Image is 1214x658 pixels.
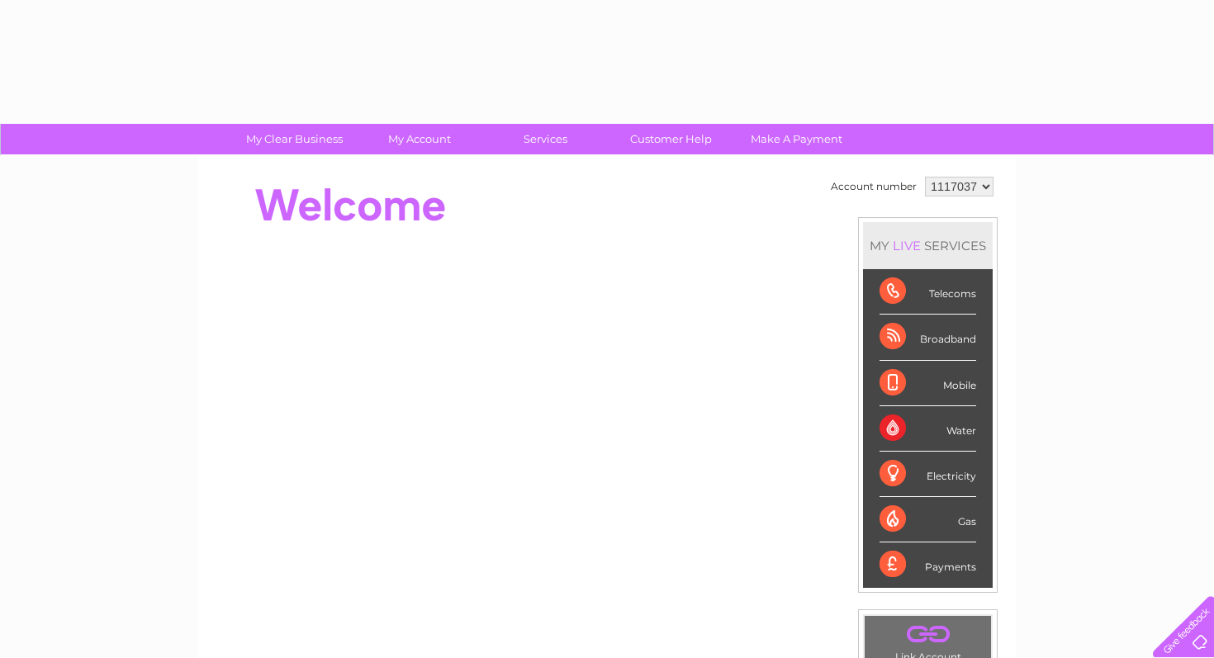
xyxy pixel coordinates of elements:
div: Water [880,406,976,452]
a: My Account [352,124,488,154]
td: Account number [827,173,921,201]
div: MY SERVICES [863,222,993,269]
a: Services [477,124,614,154]
div: Telecoms [880,269,976,315]
div: LIVE [889,238,924,253]
a: Customer Help [603,124,739,154]
a: . [869,620,987,649]
div: Broadband [880,315,976,360]
div: Payments [880,542,976,587]
div: Gas [880,497,976,542]
a: My Clear Business [226,124,363,154]
div: Mobile [880,361,976,406]
a: Make A Payment [728,124,865,154]
div: Electricity [880,452,976,497]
